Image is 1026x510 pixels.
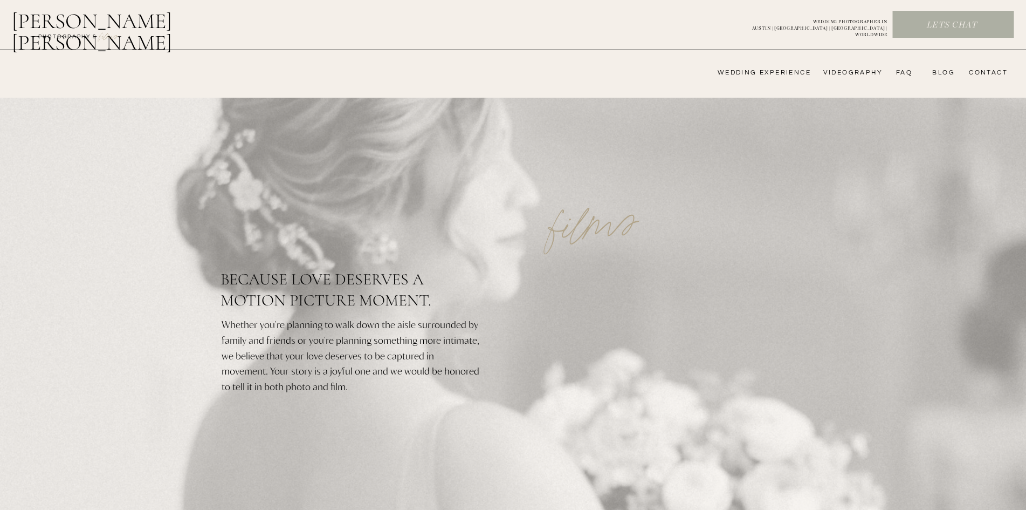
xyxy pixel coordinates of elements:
[893,19,1011,31] a: Lets chat
[891,69,912,77] a: FAQ
[32,33,103,46] a: photography &
[518,164,667,267] p: films
[928,69,955,77] a: bLog
[820,69,883,77] a: videography
[734,19,887,31] p: WEDDING PHOTOGRAPHER IN AUSTIN | [GEOGRAPHIC_DATA] | [GEOGRAPHIC_DATA] | WORLDWIDE
[221,269,484,335] h2: Because love deserves a motion picture moment.
[966,69,1008,77] a: CONTACT
[527,246,860,442] iframe: 8BWzN1lzcPk
[703,69,811,77] a: wedding experience
[88,29,128,42] a: FILMs
[12,10,228,36] a: [PERSON_NAME] [PERSON_NAME]
[222,317,480,409] p: Whether you're planning to walk down the aisle surrounded by family and friends or you're plannin...
[734,19,887,31] a: WEDDING PHOTOGRAPHER INAUSTIN | [GEOGRAPHIC_DATA] | [GEOGRAPHIC_DATA] | WORLDWIDE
